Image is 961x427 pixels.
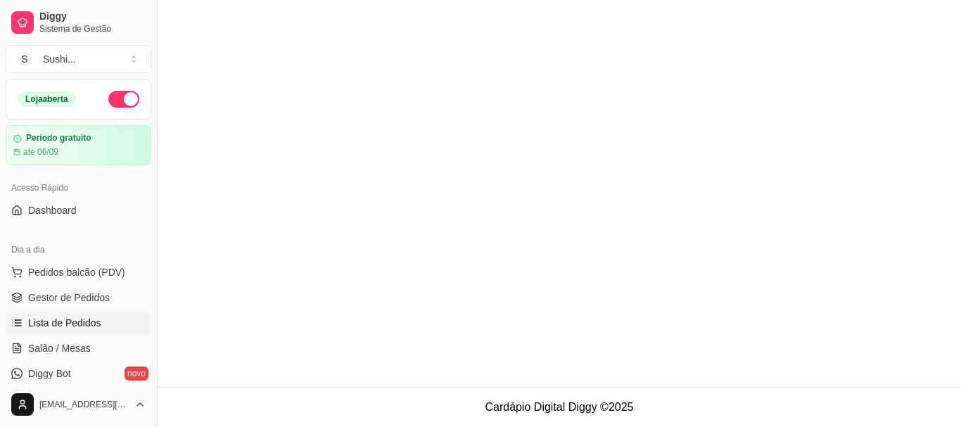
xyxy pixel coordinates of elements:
span: Sistema de Gestão [39,23,146,34]
a: Dashboard [6,199,151,222]
a: Período gratuitoaté 06/09 [6,125,151,165]
span: Salão / Mesas [28,341,91,355]
button: Alterar Status [108,91,139,108]
div: Acesso Rápido [6,177,151,199]
a: DiggySistema de Gestão [6,6,151,39]
article: Período gratuito [26,133,91,144]
div: Dia a dia [6,238,151,261]
a: Diggy Botnovo [6,362,151,385]
span: Pedidos balcão (PDV) [28,265,125,279]
span: Dashboard [28,203,77,217]
button: Pedidos balcão (PDV) [6,261,151,283]
span: Lista de Pedidos [28,316,101,330]
span: S [18,52,32,66]
span: Diggy Bot [28,367,71,381]
a: Salão / Mesas [6,337,151,359]
div: Loja aberta [18,91,76,107]
button: Select a team [6,45,151,73]
a: Lista de Pedidos [6,312,151,334]
span: Diggy [39,11,146,23]
div: Sushi ... [43,52,76,66]
span: [EMAIL_ADDRESS][DOMAIN_NAME] [39,399,129,410]
a: Gestor de Pedidos [6,286,151,309]
footer: Cardápio Digital Diggy © 2025 [158,387,961,427]
article: até 06/09 [23,146,58,158]
button: [EMAIL_ADDRESS][DOMAIN_NAME] [6,388,151,421]
span: Gestor de Pedidos [28,291,110,305]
